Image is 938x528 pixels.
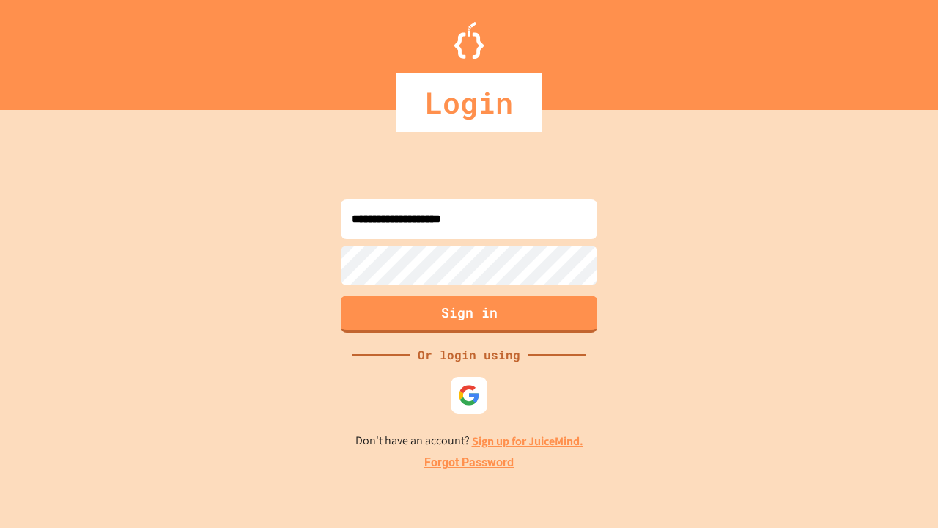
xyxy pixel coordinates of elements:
button: Sign in [341,296,597,333]
div: Or login using [410,346,528,364]
p: Don't have an account? [355,432,583,450]
img: Logo.svg [454,22,484,59]
div: Login [396,73,542,132]
a: Forgot Password [424,454,514,472]
img: google-icon.svg [458,384,480,406]
a: Sign up for JuiceMind. [472,433,583,449]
